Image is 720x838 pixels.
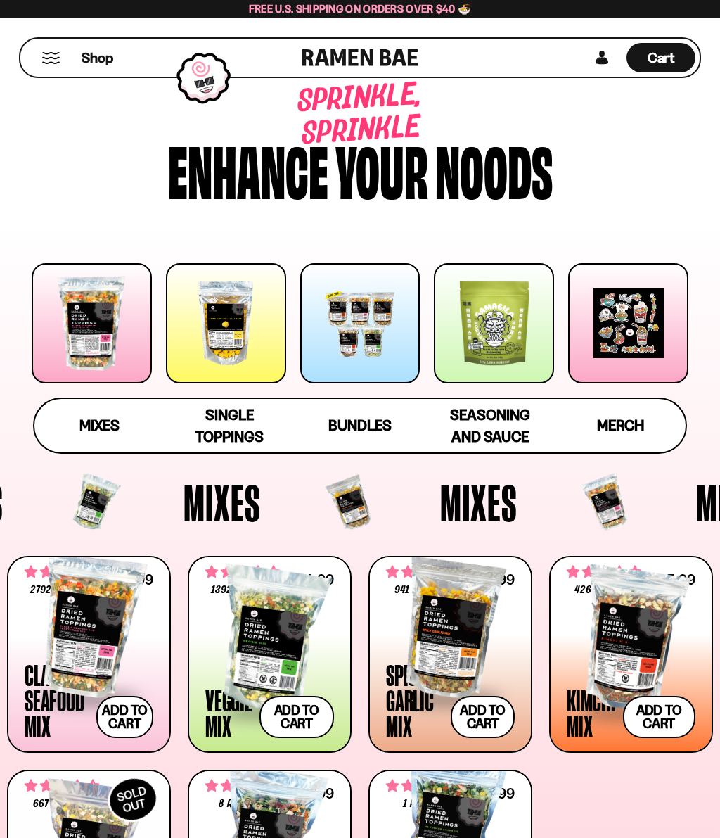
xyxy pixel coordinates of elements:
div: Veggie Mix [205,687,252,738]
a: 4.68 stars 2792 reviews $26.99 Classic Seafood Mix Add to cart [7,556,171,753]
span: Single Toppings [195,406,264,445]
span: Cart [648,49,675,66]
a: Seasoning and Sauce [425,399,555,452]
span: 4.76 stars [205,563,280,581]
button: Add to cart [259,696,335,738]
span: Merch [597,417,644,434]
a: Mixes [34,399,165,452]
span: Shop [82,49,113,68]
button: Add to cart [451,696,515,738]
span: Mixes [184,476,261,528]
button: Mobile Menu Trigger [41,52,60,64]
span: 4.76 stars [567,563,641,581]
span: Mixes [79,417,120,434]
a: 4.75 stars 941 reviews $25.99 Spicy Garlic Mix Add to cart [368,556,532,753]
span: Bundles [328,417,392,434]
a: Bundles [295,399,425,452]
div: Classic Seafood Mix [25,662,89,738]
a: 4.76 stars 1392 reviews $24.99 Veggie Mix Add to cart [188,556,352,753]
a: Merch [555,399,686,452]
div: SOLD OUT [103,771,163,827]
div: Enhance [168,135,328,202]
span: Mixes [440,476,517,528]
button: Add to cart [623,696,696,738]
a: Single Toppings [165,399,295,452]
div: Spicy Garlic Mix [386,662,444,738]
div: noods [435,135,553,202]
a: Cart [626,39,695,77]
div: Kimchi Mix [567,687,616,738]
a: Shop [82,43,113,72]
a: 4.76 stars 426 reviews $25.99 Kimchi Mix Add to cart [549,556,713,753]
span: Free U.S. Shipping on Orders over $40 🍜 [249,2,472,15]
div: your [335,135,428,202]
button: Add to cart [96,696,153,738]
span: 4.64 stars [25,777,99,795]
span: Seasoning and Sauce [450,406,530,445]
